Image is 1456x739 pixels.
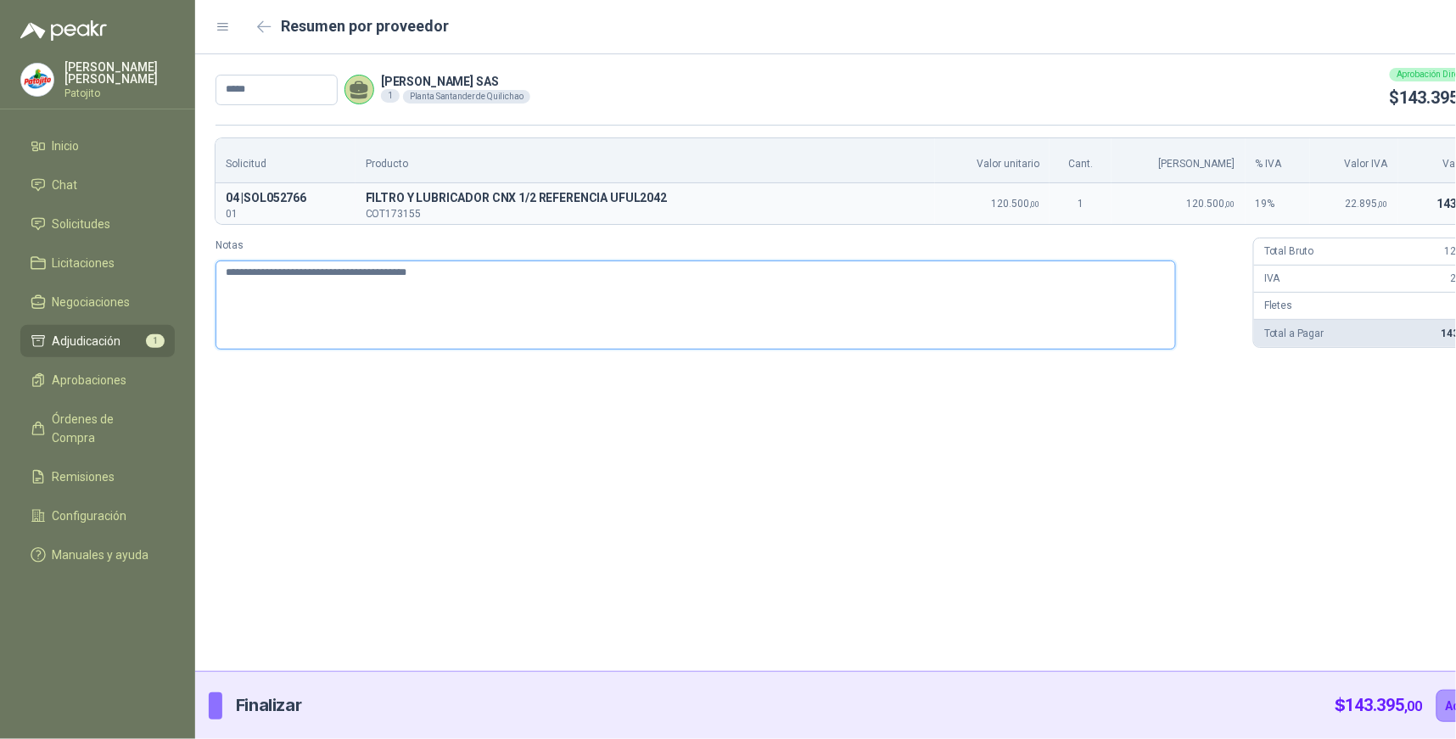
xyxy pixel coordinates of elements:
[1346,695,1423,715] span: 143.395
[1112,138,1246,183] th: [PERSON_NAME]
[1264,244,1313,260] p: Total Bruto
[53,215,111,233] span: Solicitudes
[53,507,127,525] span: Configuración
[1246,183,1310,224] td: 19 %
[1246,138,1310,183] th: % IVA
[20,461,175,493] a: Remisiones
[64,88,175,98] p: Patojito
[20,403,175,454] a: Órdenes de Compra
[236,692,301,719] p: Finalizar
[53,546,149,564] span: Manuales y ayuda
[20,169,175,201] a: Chat
[1029,199,1039,209] span: ,00
[1050,138,1112,183] th: Cant.
[1050,183,1112,224] td: 1
[366,188,925,209] p: F
[20,325,175,357] a: Adjudicación1
[381,89,400,103] div: 1
[20,247,175,279] a: Licitaciones
[53,176,78,194] span: Chat
[53,332,121,350] span: Adjudicación
[1310,138,1398,183] th: Valor IVA
[53,371,127,389] span: Aprobaciones
[21,64,53,96] img: Company Logo
[1187,198,1235,210] span: 120.500
[282,14,450,38] h2: Resumen por proveedor
[935,138,1050,183] th: Valor unitario
[20,539,175,571] a: Manuales y ayuda
[1378,199,1388,209] span: ,00
[366,188,925,209] span: FILTRO Y LUBRICADOR CNX 1/2 REFERENCIA UFUL2042
[216,238,1240,254] label: Notas
[1264,326,1324,342] p: Total a Pagar
[20,20,107,41] img: Logo peakr
[216,138,356,183] th: Solicitud
[53,467,115,486] span: Remisiones
[64,61,175,85] p: [PERSON_NAME] [PERSON_NAME]
[53,137,80,155] span: Inicio
[53,254,115,272] span: Licitaciones
[226,188,345,209] p: 04 | SOL052766
[403,90,530,104] div: Planta Santander de Quilichao
[53,410,159,447] span: Órdenes de Compra
[366,209,925,219] p: COT173155
[20,130,175,162] a: Inicio
[226,209,345,219] p: 01
[20,208,175,240] a: Solicitudes
[991,198,1039,210] span: 120.500
[1225,199,1235,209] span: ,00
[1264,298,1292,314] p: Fletes
[1264,271,1280,287] p: IVA
[53,293,131,311] span: Negociaciones
[20,364,175,396] a: Aprobaciones
[1404,698,1422,714] span: ,00
[20,286,175,318] a: Negociaciones
[146,334,165,348] span: 1
[356,138,935,183] th: Producto
[1335,692,1422,719] p: $
[381,76,530,87] p: [PERSON_NAME] SAS
[20,500,175,532] a: Configuración
[1346,198,1388,210] span: 22.895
